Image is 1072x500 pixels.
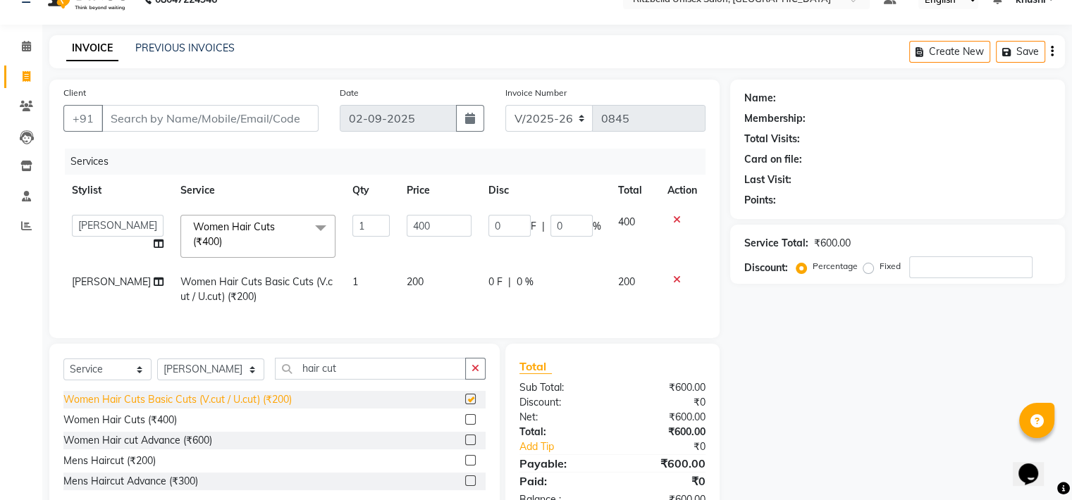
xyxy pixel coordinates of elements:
[509,395,612,410] div: Discount:
[618,215,635,228] span: 400
[659,175,706,206] th: Action
[66,36,118,61] a: INVOICE
[1013,444,1058,486] iframe: chat widget
[612,473,716,489] div: ₹0
[612,455,716,472] div: ₹600.00
[65,149,716,175] div: Services
[63,105,103,132] button: +91
[618,275,635,288] span: 200
[744,236,808,251] div: Service Total:
[509,380,612,395] div: Sub Total:
[63,454,156,468] div: Mens Haircut (₹200)
[488,275,503,289] span: 0 F
[517,275,534,289] span: 0 %
[407,275,424,288] span: 200
[180,275,333,303] span: Women Hair Cuts Basic Cuts (V.cut / U.cut) (₹200)
[744,111,806,126] div: Membership:
[101,105,319,132] input: Search by Name/Mobile/Email/Code
[593,219,601,234] span: %
[222,235,228,248] a: x
[880,260,901,273] label: Fixed
[813,260,858,273] label: Percentage
[63,433,212,448] div: Women Hair cut Advance (₹600)
[612,380,716,395] div: ₹600.00
[744,91,776,106] div: Name:
[63,175,172,206] th: Stylist
[612,395,716,410] div: ₹0
[744,132,800,146] div: Total Visits:
[340,87,359,99] label: Date
[909,41,990,63] button: Create New
[398,175,480,206] th: Price
[612,410,716,425] div: ₹600.00
[509,425,612,439] div: Total:
[509,473,612,489] div: Paid:
[509,410,612,425] div: Net:
[63,87,86,99] label: Client
[744,261,788,275] div: Discount:
[996,41,1045,63] button: Save
[480,175,610,206] th: Disc
[72,275,151,288] span: [PERSON_NAME]
[629,439,715,454] div: ₹0
[352,275,358,288] span: 1
[505,87,567,99] label: Invoice Number
[519,359,552,374] span: Total
[63,413,177,427] div: Women Hair Cuts (₹400)
[542,219,545,234] span: |
[344,175,399,206] th: Qty
[509,439,629,454] a: Add Tip
[744,173,791,187] div: Last Visit:
[612,425,716,439] div: ₹600.00
[531,219,536,234] span: F
[744,193,776,208] div: Points:
[814,236,851,251] div: ₹600.00
[193,220,275,248] span: Women Hair Cuts (₹400)
[135,42,235,54] a: PREVIOUS INVOICES
[509,455,612,472] div: Payable:
[508,275,511,289] span: |
[63,392,292,407] div: Women Hair Cuts Basic Cuts (V.cut / U.cut) (₹200)
[610,175,659,206] th: Total
[172,175,344,206] th: Service
[275,358,466,380] input: Search or Scan
[63,474,198,489] div: Mens Haircut Advance (₹300)
[744,152,802,167] div: Card on file:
